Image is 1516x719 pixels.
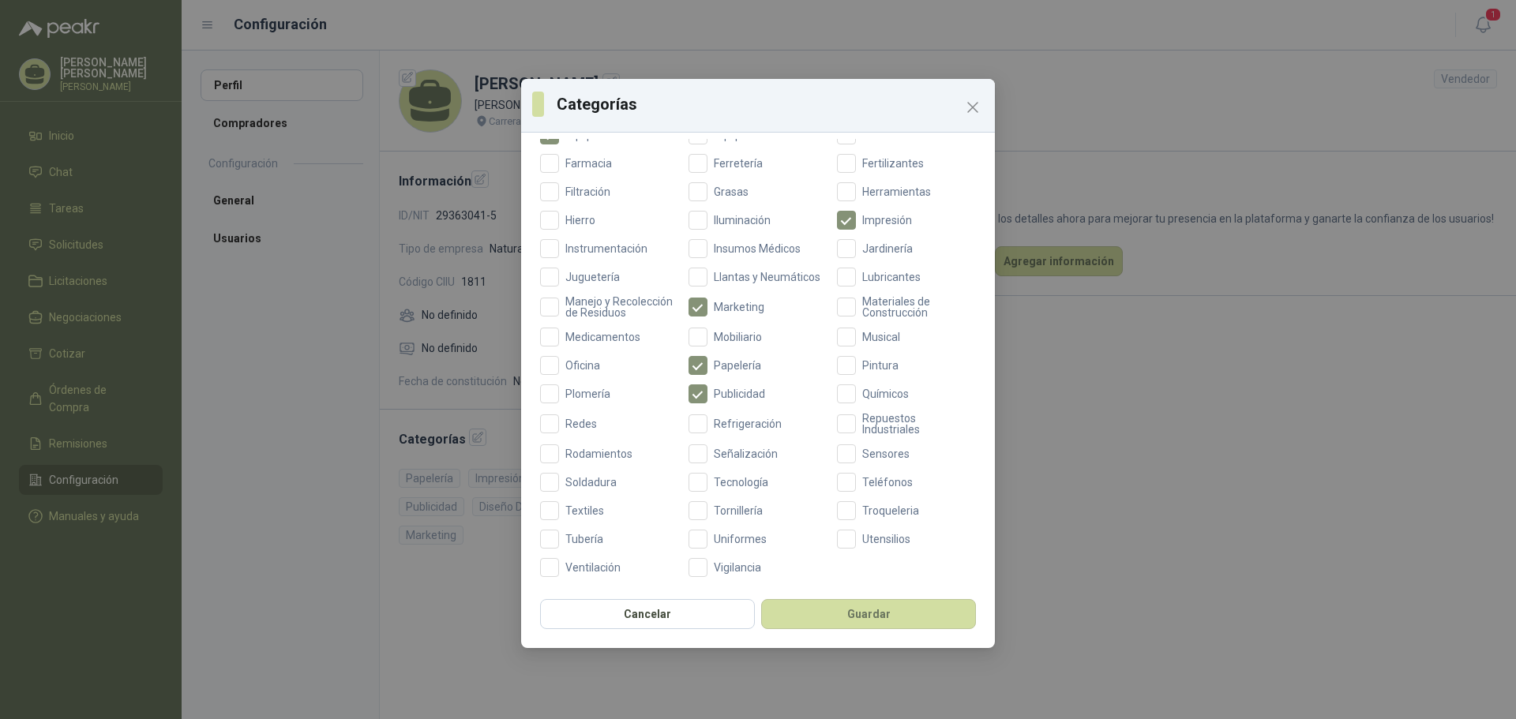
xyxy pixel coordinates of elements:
span: Insumos Médicos [707,243,807,254]
span: Mobiliario [707,331,768,343]
button: Guardar [761,599,976,629]
span: Repuestos Industriales [856,413,976,435]
span: Teléfonos [856,477,919,488]
span: Troqueleria [856,505,925,516]
span: Papelería [707,360,767,371]
span: Utensilios [856,534,917,545]
span: Textiles [559,505,610,516]
button: Cancelar [540,599,755,629]
span: Filtración [559,186,617,197]
span: Medicamentos [559,331,647,343]
span: Grasas [707,186,755,197]
span: Farmacia [559,158,618,169]
span: Tecnología [707,477,775,488]
span: Ferretería [707,158,769,169]
span: Impresión [856,215,918,226]
span: Plomería [559,388,617,399]
span: Iluminación [707,215,777,226]
span: Publicidad [707,388,771,399]
span: Tubería [559,534,610,545]
span: Equipos Gráficos [559,129,655,140]
h3: Categorías [557,92,984,116]
span: Ventilación [559,562,627,573]
span: Señalización [707,448,784,459]
span: Fertilizantes [856,158,930,169]
span: Sensores [856,448,916,459]
span: Equipos Industriales [707,129,820,140]
span: Tornillería [707,505,769,516]
span: Pintura [856,360,905,371]
span: Soldadura [559,477,623,488]
span: Uniformes [707,534,773,545]
span: Jardinería [856,243,919,254]
span: Manejo y Recolección de Residuos [559,296,679,318]
span: Herramientas [856,186,937,197]
span: Oficina [559,360,606,371]
button: Close [960,95,985,120]
span: Instrumentación [559,243,654,254]
span: Rodamientos [559,448,639,459]
span: Vigilancia [707,562,767,573]
span: Materiales de Construcción [856,296,976,318]
span: Juguetería [559,271,626,283]
span: Musical [856,331,906,343]
span: Marketing [707,301,771,313]
span: Químicos [856,388,915,399]
span: Refrigeración [707,418,788,429]
span: Redes [559,418,603,429]
span: Lubricantes [856,271,927,283]
span: Llantas y Neumáticos [707,271,827,283]
span: Hierro [559,215,602,226]
span: Escaleras [856,129,917,140]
